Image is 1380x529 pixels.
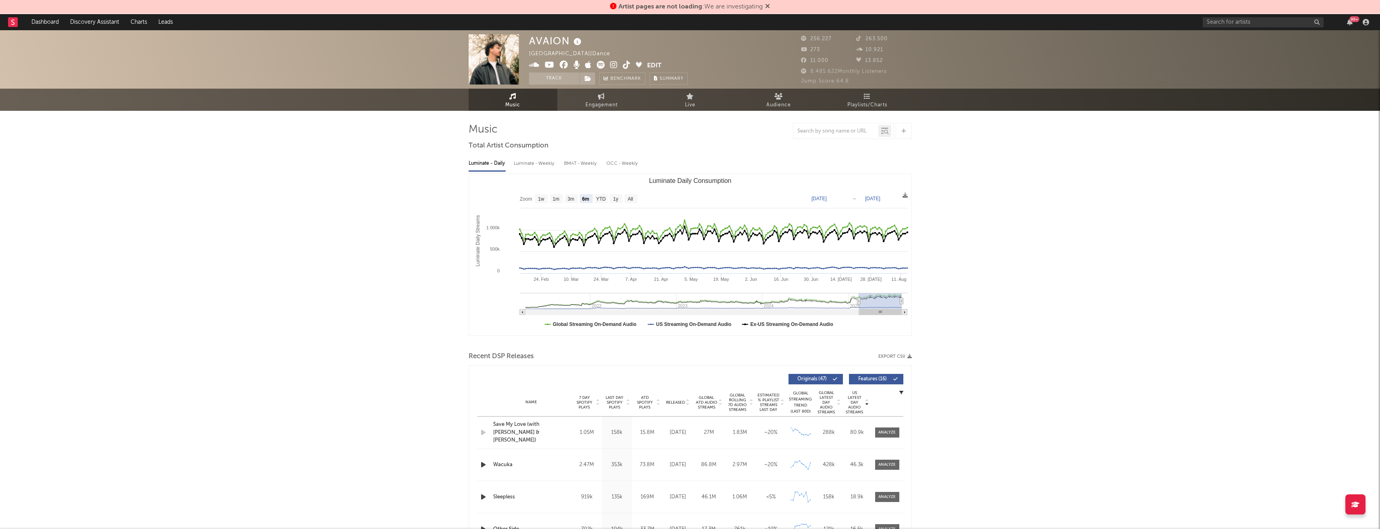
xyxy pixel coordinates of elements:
span: 8.485.622 Monthly Listeners [801,69,887,74]
span: Originals ( 47 ) [794,377,831,382]
div: 2.47M [574,461,600,469]
span: Global Rolling 7D Audio Streams [726,393,749,412]
div: 18.9k [845,493,869,501]
div: 169M [634,493,660,501]
div: 158k [604,429,630,437]
text: 30. Jun [803,277,818,282]
text: 24. Feb [533,277,548,282]
div: Luminate - Daily [469,157,506,170]
div: 99 + [1349,16,1359,22]
div: 27M [695,429,722,437]
div: Name [493,399,570,405]
div: 2.97M [726,461,753,469]
div: [DATE] [664,461,691,469]
button: Originals(47) [789,374,843,384]
a: Engagement [557,89,646,111]
button: Export CSV [878,354,912,359]
div: Luminate - Weekly [514,157,556,170]
span: Global Latest Day Audio Streams [817,390,836,415]
span: 10.921 [856,47,883,52]
text: [DATE] [811,196,827,201]
div: ~ 20 % [757,461,784,469]
div: 1.83M [726,429,753,437]
text: 5. May [684,277,698,282]
div: Wacuka [493,461,570,469]
button: Track [529,73,579,85]
input: Search by song name or URL [793,128,878,135]
text: Zoom [520,196,532,202]
span: 13.852 [856,58,883,63]
text: 2. Jun [745,277,757,282]
div: 80.9k [845,429,869,437]
div: 428k [817,461,841,469]
text: All [627,196,633,202]
text: → [852,196,857,201]
button: Features(16) [849,374,903,384]
text: 1m [552,196,559,202]
div: [GEOGRAPHIC_DATA] | Dance [529,49,619,59]
text: 1 000k [486,225,500,230]
div: 1.06M [726,493,753,501]
span: Summary [660,77,683,81]
div: Global Streaming Trend (Last 60D) [789,390,813,415]
span: Jump Score: 64.8 [801,79,849,84]
a: Live [646,89,735,111]
span: Features ( 16 ) [854,377,891,382]
text: Global Streaming On-Demand Audio [553,322,637,327]
span: Benchmark [610,74,641,84]
div: BMAT - Weekly [564,157,598,170]
text: 10. Mar [563,277,579,282]
text: 0 [497,268,499,273]
span: Total Artist Consumption [469,141,548,151]
span: : We are investigating [618,4,763,10]
span: 256.227 [801,36,832,41]
div: 46.1M [695,493,722,501]
a: Leads [153,14,178,30]
a: Save My Love (with [PERSON_NAME] & [PERSON_NAME]) [493,421,570,444]
span: 263.500 [856,36,888,41]
text: 500k [490,247,500,251]
div: [DATE] [664,493,691,501]
svg: Luminate Daily Consumption [469,174,911,335]
a: Benchmark [599,73,645,85]
a: Charts [125,14,153,30]
a: Audience [735,89,823,111]
text: Luminate Daily Streams [475,215,480,266]
div: 15.8M [634,429,660,437]
a: Discovery Assistant [64,14,125,30]
div: 46.3k [845,461,869,469]
button: Summary [650,73,688,85]
text: 1w [538,196,544,202]
a: Playlists/Charts [823,89,912,111]
span: 11.000 [801,58,828,63]
div: 288k [817,429,841,437]
span: 7 Day Spotify Plays [574,395,595,410]
text: 7. Apr [625,277,637,282]
div: AVAION [529,34,583,48]
text: 16. Jun [774,277,788,282]
text: 19. May [713,277,729,282]
span: Artist pages are not loading [618,4,702,10]
span: Recent DSP Releases [469,352,534,361]
span: Engagement [585,100,618,110]
div: <5% [757,493,784,501]
a: Sleepless [493,493,570,501]
text: YTD [596,196,606,202]
span: Live [685,100,695,110]
button: Edit [647,61,662,71]
span: ATD Spotify Plays [634,395,656,410]
div: 135k [604,493,630,501]
div: 353k [604,461,630,469]
span: 273 [801,47,820,52]
text: 6m [582,196,589,202]
text: 24. Mar [594,277,609,282]
div: [DATE] [664,429,691,437]
text: Ex-US Streaming On-Demand Audio [750,322,833,327]
div: 86.8M [695,461,722,469]
div: ~ 20 % [757,429,784,437]
text: Luminate Daily Consumption [649,177,731,184]
text: [DATE] [865,196,880,201]
a: Music [469,89,557,111]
